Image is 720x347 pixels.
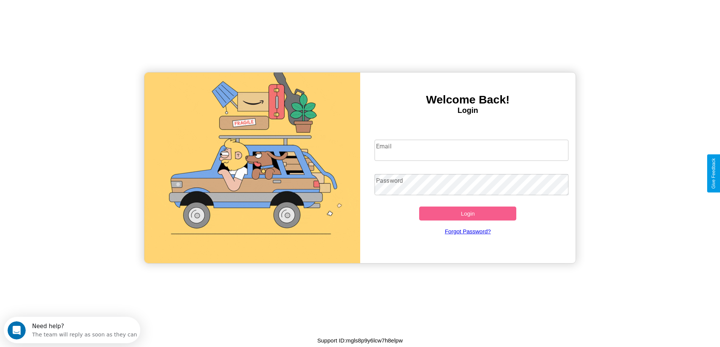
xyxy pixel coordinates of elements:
button: Login [419,207,516,221]
div: The team will reply as soon as they can [28,12,133,20]
iframe: Intercom live chat discovery launcher [4,317,140,343]
p: Support ID: mgls8p9y6lcw7h8elpw [317,335,403,345]
div: Open Intercom Messenger [3,3,141,24]
a: Forgot Password? [371,221,565,242]
h4: Login [360,106,576,115]
img: gif [144,72,360,263]
h3: Welcome Back! [360,93,576,106]
iframe: Intercom live chat [8,321,26,339]
div: Need help? [28,6,133,12]
div: Give Feedback [711,158,716,189]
